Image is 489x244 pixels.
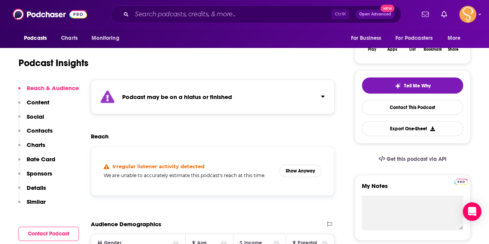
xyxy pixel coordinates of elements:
[61,33,78,44] span: Charts
[404,83,431,89] span: Tell Me Why
[459,6,476,23] img: User Profile
[387,156,446,162] span: Get this podcast via API
[27,155,55,163] p: Rate Card
[18,127,53,141] button: Contacts
[380,5,394,12] span: New
[19,57,89,69] h1: Podcast Insights
[104,172,273,178] h5: We are unable to accurately estimate this podcast's reach at this time.
[27,99,49,106] p: Content
[91,133,109,140] h2: Reach
[56,31,82,46] a: Charts
[19,31,57,46] button: open menu
[362,77,463,94] button: tell me why sparkleTell Me Why
[448,47,458,52] div: Share
[86,31,129,46] button: open menu
[18,84,79,99] button: Reach & Audience
[18,155,55,170] button: Rate Card
[132,8,331,20] input: Search podcasts, credits, & more...
[438,8,450,21] a: Show notifications dropdown
[448,33,461,44] span: More
[372,150,453,169] a: Get this podcast via API
[18,99,49,113] button: Content
[409,47,416,52] div: List
[331,9,349,19] span: Ctrl K
[454,179,468,185] img: Podchaser Pro
[387,47,397,52] div: Apps
[122,93,232,101] strong: Podcast may be on a hiatus or finished
[18,184,46,198] button: Details
[395,33,433,44] span: For Podcasters
[18,198,46,212] button: Similar
[368,47,376,52] div: Play
[356,10,395,19] button: Open AdvancedNew
[27,170,52,177] p: Sponsors
[24,33,47,44] span: Podcasts
[91,220,161,228] h2: Audience Demographics
[91,80,334,114] section: Click to expand status details
[111,5,401,23] div: Search podcasts, credits, & more...
[359,12,391,16] span: Open Advanced
[279,165,322,177] button: Show Anyway
[459,6,476,23] button: Show profile menu
[362,121,463,136] button: Export One-Sheet
[112,163,204,169] h4: Irregular listener activity detected
[454,177,468,185] a: Pro website
[27,84,79,92] p: Reach & Audience
[18,227,79,241] button: Contact Podcast
[92,33,119,44] span: Monitoring
[362,100,463,115] a: Contact This Podcast
[13,7,87,22] img: Podchaser - Follow, Share and Rate Podcasts
[18,113,44,127] button: Social
[463,202,481,221] div: Open Intercom Messenger
[18,141,45,155] button: Charts
[390,31,444,46] button: open menu
[345,31,391,46] button: open menu
[27,113,44,120] p: Social
[18,170,52,184] button: Sponsors
[27,184,46,191] p: Details
[351,33,381,44] span: For Business
[442,31,470,46] button: open menu
[419,8,432,21] a: Show notifications dropdown
[459,6,476,23] span: Logged in as RebeccaAtkinson
[27,198,46,205] p: Similar
[424,47,442,52] div: Bookmark
[362,182,463,196] label: My Notes
[27,141,45,148] p: Charts
[395,83,401,89] img: tell me why sparkle
[27,127,53,134] p: Contacts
